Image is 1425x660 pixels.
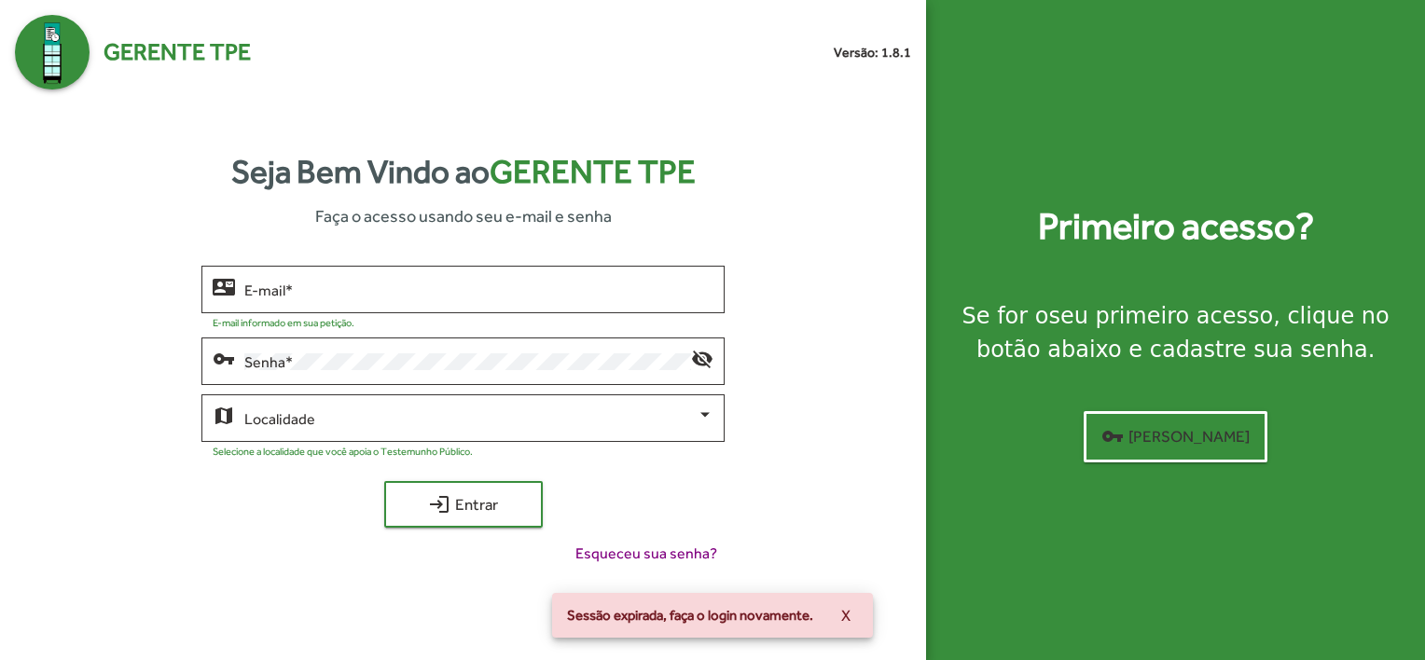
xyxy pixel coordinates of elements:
[15,15,90,89] img: Logo Gerente
[575,543,717,565] span: Esqueceu sua senha?
[231,147,696,197] strong: Seja Bem Vindo ao
[1048,303,1273,329] strong: seu primeiro acesso
[567,606,813,625] span: Sessão expirada, faça o login novamente.
[213,317,354,328] mat-hint: E-mail informado em sua petição.
[213,347,235,369] mat-icon: vpn_key
[1101,419,1250,453] span: [PERSON_NAME]
[213,404,235,426] mat-icon: map
[834,43,911,62] small: Versão: 1.8.1
[1084,411,1267,462] button: [PERSON_NAME]
[490,153,696,190] span: Gerente TPE
[213,446,473,457] mat-hint: Selecione a localidade que você apoia o Testemunho Público.
[401,488,526,521] span: Entrar
[826,598,865,632] button: X
[315,203,612,228] span: Faça o acesso usando seu e-mail e senha
[213,275,235,297] mat-icon: contact_mail
[948,299,1403,366] div: Se for o , clique no botão abaixo e cadastre sua senha.
[1038,199,1314,254] strong: Primeiro acesso?
[104,34,251,70] span: Gerente TPE
[384,481,543,528] button: Entrar
[691,347,713,369] mat-icon: visibility_off
[428,493,450,516] mat-icon: login
[1101,425,1124,447] mat-icon: vpn_key
[841,598,851,632] span: X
